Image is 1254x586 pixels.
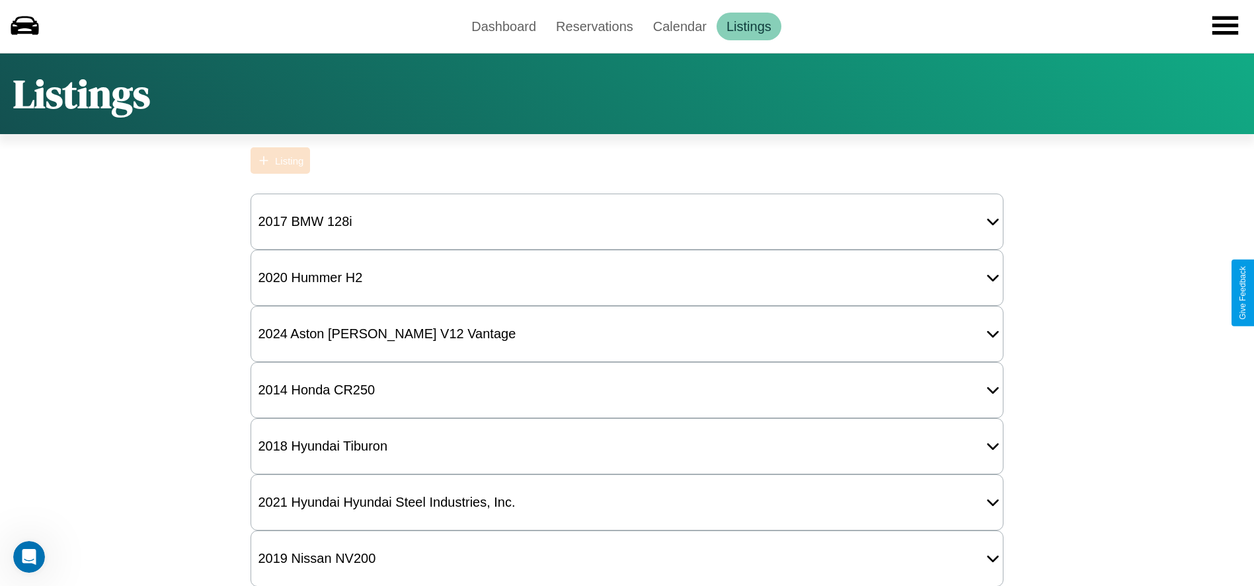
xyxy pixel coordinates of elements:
[251,432,394,460] div: 2018 Hyundai Tiburon
[13,541,45,573] iframe: Intercom live chat
[717,13,781,40] a: Listings
[251,147,310,174] button: Listing
[251,544,382,573] div: 2019 Nissan NV200
[461,13,546,40] a: Dashboard
[13,67,150,121] h1: Listings
[251,264,369,292] div: 2020 Hummer H2
[251,488,522,517] div: 2021 Hyundai Hyundai Steel Industries, Inc.
[251,207,358,236] div: 2017 BMW 128i
[546,13,643,40] a: Reservations
[1238,266,1247,320] div: Give Feedback
[275,155,303,166] div: Listing
[643,13,717,40] a: Calendar
[251,376,381,404] div: 2014 Honda CR250
[251,320,522,348] div: 2024 Aston [PERSON_NAME] V12 Vantage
